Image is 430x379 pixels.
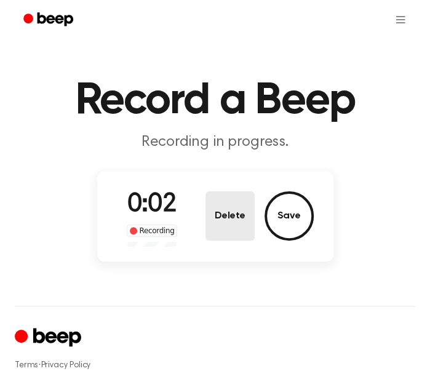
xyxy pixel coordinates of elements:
a: Cruip [15,326,84,350]
div: · [15,359,415,372]
button: Save Audio Record [265,191,314,241]
a: Privacy Policy [41,361,91,370]
a: Beep [15,8,84,32]
p: Recording in progress. [15,133,415,151]
h1: Record a Beep [15,79,415,123]
button: Delete Audio Record [205,191,255,241]
span: 0:02 [127,192,177,218]
div: Recording [127,225,178,237]
button: Open menu [386,5,415,34]
a: Terms [15,361,38,370]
